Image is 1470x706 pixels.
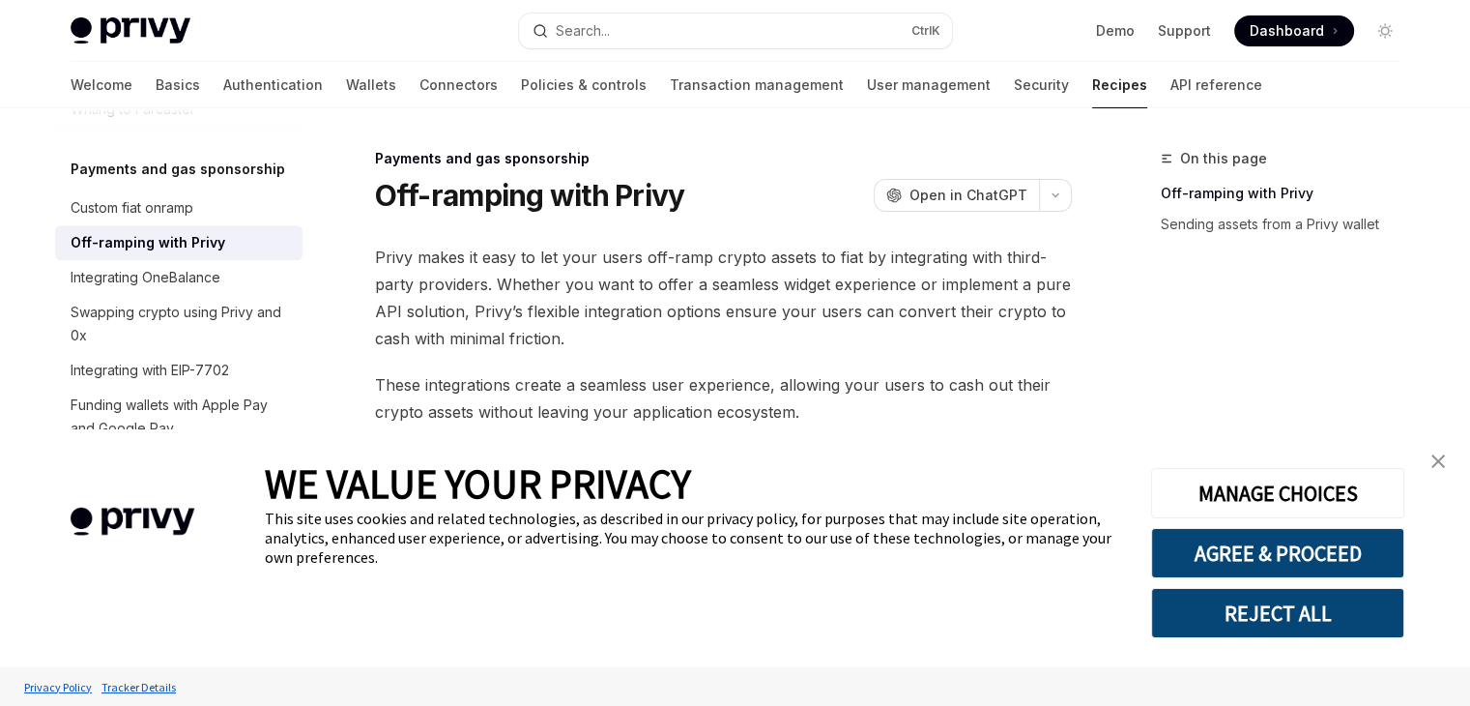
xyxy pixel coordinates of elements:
[1431,455,1445,468] img: close banner
[1014,62,1069,108] a: Security
[1369,15,1400,46] button: Toggle dark mode
[1158,21,1211,41] a: Support
[55,388,303,446] a: Funding wallets with Apple Pay and Google Pay
[1250,21,1324,41] span: Dashboard
[375,244,1072,352] span: Privy makes it easy to let your users off-ramp crypto assets to fiat by integrating with third-pa...
[1151,528,1404,578] button: AGREE & PROCEED
[71,266,220,289] div: Integrating OneBalance
[1170,62,1262,108] a: API reference
[375,149,1072,168] div: Payments and gas sponsorship
[1151,588,1404,638] button: REJECT ALL
[156,62,200,108] a: Basics
[521,62,647,108] a: Policies & controls
[19,670,97,704] a: Privacy Policy
[1161,178,1416,209] a: Off-ramping with Privy
[375,371,1072,426] span: These integrations create a seamless user experience, allowing your users to cash out their crypt...
[556,19,610,43] div: Search...
[71,231,225,254] div: Off-ramping with Privy
[1161,209,1416,240] a: Sending assets from a Privy wallet
[223,62,323,108] a: Authentication
[71,62,132,108] a: Welcome
[867,62,991,108] a: User management
[1151,468,1404,518] button: MANAGE CHOICES
[419,62,498,108] a: Connectors
[71,196,193,220] div: Custom fiat onramp
[346,62,396,108] a: Wallets
[1419,442,1457,481] a: close banner
[874,179,1039,212] button: Open in ChatGPT
[1092,62,1147,108] a: Recipes
[1234,15,1354,46] a: Dashboard
[911,23,940,39] span: Ctrl K
[55,260,303,295] a: Integrating OneBalance
[670,62,844,108] a: Transaction management
[71,17,190,44] img: light logo
[909,186,1027,205] span: Open in ChatGPT
[55,295,303,353] a: Swapping crypto using Privy and 0x
[519,14,952,48] button: Search...CtrlK
[29,480,236,564] img: company logo
[55,353,303,388] a: Integrating with EIP-7702
[97,670,181,704] a: Tracker Details
[265,509,1122,567] div: This site uses cookies and related technologies, as described in our privacy policy, for purposes...
[71,394,291,440] div: Funding wallets with Apple Pay and Google Pay
[55,191,303,225] a: Custom fiat onramp
[375,178,685,213] h1: Off-ramping with Privy
[55,225,303,260] a: Off-ramping with Privy
[265,458,691,509] span: WE VALUE YOUR PRIVACY
[71,158,285,181] h5: Payments and gas sponsorship
[1180,147,1267,170] span: On this page
[71,359,229,382] div: Integrating with EIP-7702
[71,301,291,347] div: Swapping crypto using Privy and 0x
[1096,21,1135,41] a: Demo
